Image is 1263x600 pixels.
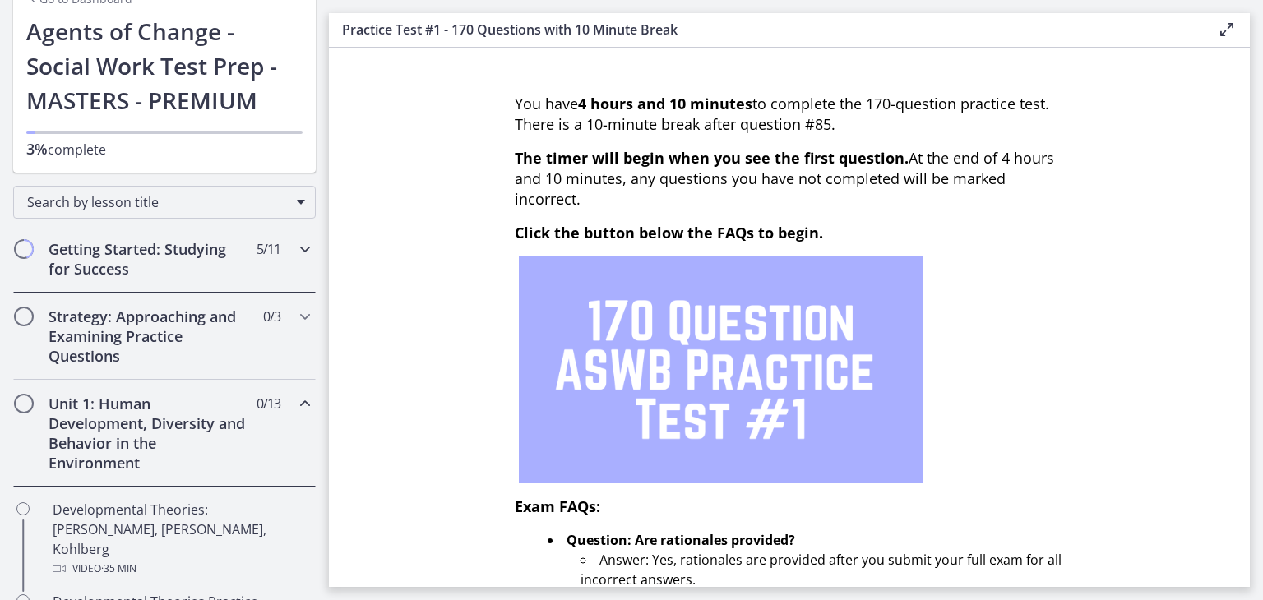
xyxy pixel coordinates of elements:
[567,531,795,549] strong: Question: Are rationales provided?
[581,550,1064,589] li: Answer: Yes, rationales are provided after you submit your full exam for all incorrect answers.
[257,239,280,259] span: 5 / 11
[515,223,823,242] span: Click the button below the FAQs to begin.
[26,139,303,159] p: complete
[515,496,600,516] span: Exam FAQs:
[257,394,280,413] span: 0 / 13
[578,94,752,113] strong: 4 hours and 10 minutes
[13,186,316,219] div: Search by lesson title
[26,14,303,118] h1: Agents of Change - Social Work Test Prep - MASTERS - PREMIUM
[519,256,923,483] img: 1.png
[49,307,249,366] h2: Strategy: Approaching and Examining Practice Questions
[101,559,136,579] span: · 35 min
[27,193,289,211] span: Search by lesson title
[49,239,249,279] h2: Getting Started: Studying for Success
[342,20,1191,39] h3: Practice Test #1 - 170 Questions with 10 Minute Break
[26,139,48,159] span: 3%
[515,94,1049,134] span: You have to complete the 170-question practice test. There is a 10-minute break after question #85.
[515,148,909,168] span: The timer will begin when you see the first question.
[263,307,280,326] span: 0 / 3
[49,394,249,473] h2: Unit 1: Human Development, Diversity and Behavior in the Environment
[53,559,309,579] div: Video
[53,500,309,579] div: Developmental Theories: [PERSON_NAME], [PERSON_NAME], Kohlberg
[515,148,1054,209] span: At the end of 4 hours and 10 minutes, any questions you have not completed will be marked incorrect.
